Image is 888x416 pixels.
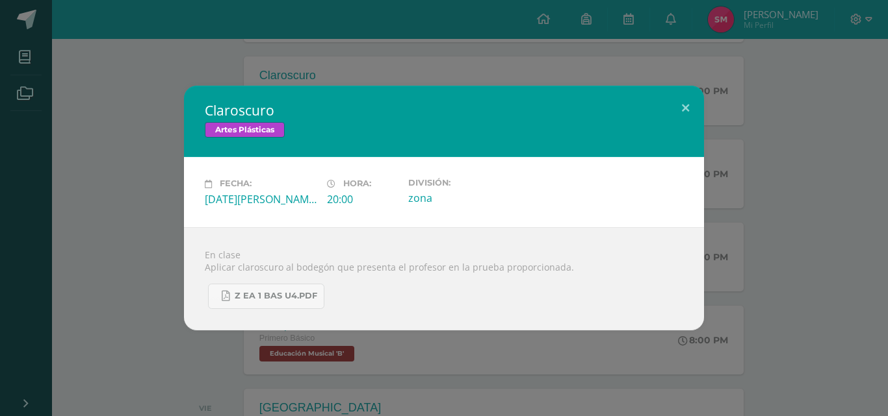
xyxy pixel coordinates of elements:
span: Z eA 1 Bas U4.pdf [235,291,317,301]
a: Z eA 1 Bas U4.pdf [208,284,324,309]
div: zona [408,191,520,205]
h2: Claroscuro [205,101,683,119]
div: En clase Aplicar claroscuro al bodegón que presenta el profesor en la prueba proporcionada. [184,227,704,330]
div: 20:00 [327,192,398,206]
button: Close (Esc) [667,86,704,130]
span: Hora: [343,179,371,189]
span: Fecha: [220,179,252,189]
div: [DATE][PERSON_NAME] [205,192,317,206]
label: División: [408,178,520,188]
span: Artes Plásticas [205,122,285,138]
